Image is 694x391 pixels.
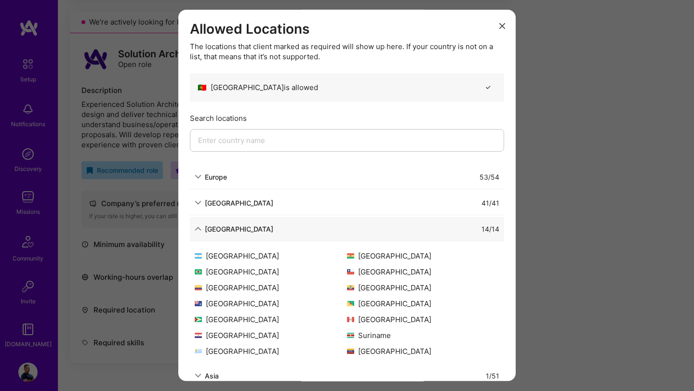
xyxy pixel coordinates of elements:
div: 41 / 41 [481,198,499,208]
div: Europe [205,172,227,182]
div: 1 / 51 [486,371,499,381]
img: Uruguay [195,349,202,354]
div: [GEOGRAPHIC_DATA] [205,198,273,208]
div: 14 / 14 [481,224,499,234]
img: Peru [347,317,354,322]
div: [GEOGRAPHIC_DATA] [195,283,347,293]
img: Paraguay [195,333,202,338]
img: Guyana [195,317,202,322]
h3: Allowed Locations [190,21,504,38]
i: icon ArrowDown [195,225,201,232]
div: [GEOGRAPHIC_DATA] is allowed [198,82,318,92]
div: [GEOGRAPHIC_DATA] [195,314,347,325]
div: [GEOGRAPHIC_DATA] [347,299,499,309]
img: Chile [347,269,354,274]
div: [GEOGRAPHIC_DATA] [195,346,347,356]
img: Falkland Islands [195,301,202,306]
div: [GEOGRAPHIC_DATA] [195,299,347,309]
span: 🇵🇹 [198,82,207,92]
div: [GEOGRAPHIC_DATA] [195,330,347,340]
div: Suriname [347,330,499,340]
div: [GEOGRAPHIC_DATA] [347,283,499,293]
div: modal [178,10,516,381]
div: [GEOGRAPHIC_DATA] [205,224,273,234]
div: [GEOGRAPHIC_DATA] [347,314,499,325]
input: Enter country name [190,129,504,152]
i: icon ArrowDown [195,372,201,379]
img: Venezuela [347,349,354,354]
img: Colombia [195,285,202,290]
i: icon Close [499,23,505,29]
img: Bolivia [347,253,354,259]
img: Brazil [195,269,202,274]
img: Suriname [347,333,354,338]
div: [GEOGRAPHIC_DATA] [347,267,499,277]
i: icon CheckBlack [484,84,492,91]
div: [GEOGRAPHIC_DATA] [347,346,499,356]
div: 53 / 54 [480,172,499,182]
img: Argentina [195,253,202,259]
i: icon ArrowDown [195,173,201,180]
div: Search locations [190,113,504,123]
i: icon ArrowDown [195,199,201,206]
div: The locations that client marked as required will show up here. If your country is not on a list,... [190,41,504,62]
div: [GEOGRAPHIC_DATA] [195,267,347,277]
div: [GEOGRAPHIC_DATA] [347,251,499,261]
div: [GEOGRAPHIC_DATA] [195,251,347,261]
div: Asia [205,371,219,381]
img: Ecuador [347,285,354,290]
img: French Guiana [347,301,354,306]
